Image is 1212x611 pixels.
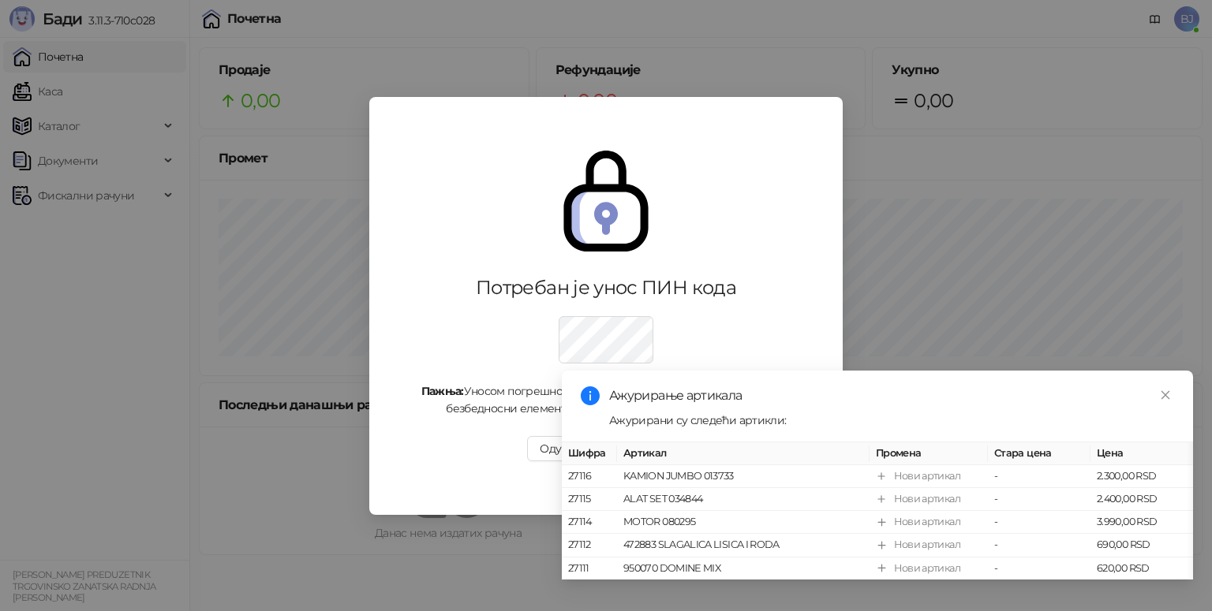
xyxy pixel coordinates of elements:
td: 27114 [562,512,617,535]
td: - [988,557,1090,580]
td: 472883 SLAGALICA LISICA I RODA [617,535,870,557]
td: 27111 [562,557,617,580]
td: 620,00 RSD [1090,557,1193,580]
td: 27115 [562,489,617,512]
a: Close [1157,386,1174,404]
td: MOTOR 080295 [617,512,870,535]
th: Артикал [617,442,870,465]
th: Стара цена [988,442,1090,465]
div: Нови артикал [894,538,960,553]
td: 950070 DOMINE MIX [617,557,870,580]
td: - [988,489,1090,512]
div: Нови артикал [894,515,960,531]
td: KAMION JUMBO 013733 [617,465,870,488]
div: Нови артикал [894,561,960,576]
td: ALAT SET 034844 [617,489,870,512]
img: secure.svg [555,151,656,251]
th: Шифра [562,442,617,465]
td: 27112 [562,535,617,557]
strong: Пажња: [421,384,464,398]
div: Ажурирани су следећи артикли: [609,412,1174,429]
td: - [988,465,1090,488]
td: 3.990,00 RSD [1090,512,1193,535]
button: Одустани [527,436,604,461]
th: Промена [870,442,988,465]
td: 690,00 RSD [1090,535,1193,557]
div: Уносом погрешног ПИН кода 5 пута узастопно, блокираћете безбедносни елемент и он више неће моћи д... [413,382,799,417]
span: close [1160,389,1171,401]
span: info-circle [581,386,600,405]
td: 2.300,00 RSD [1090,465,1193,488]
div: Ажурирање артикала [609,386,1174,405]
div: Потребан је унос ПИН кода [413,275,799,300]
div: Нови артикал [894,492,960,508]
td: 2.400,00 RSD [1090,489,1193,512]
div: Нови артикал [894,468,960,484]
td: - [988,535,1090,557]
th: Цена [1090,442,1193,465]
td: 27116 [562,465,617,488]
td: - [988,512,1090,535]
